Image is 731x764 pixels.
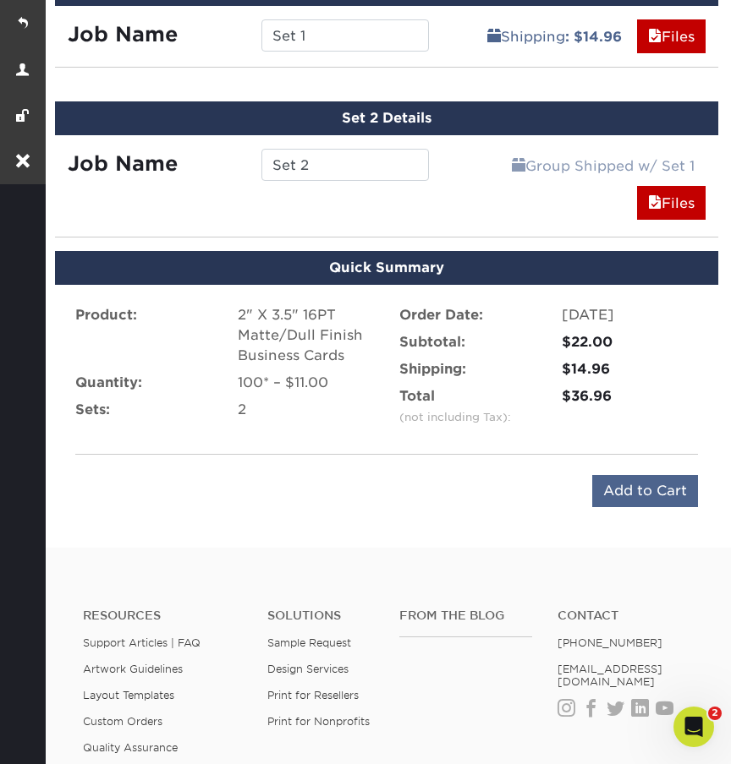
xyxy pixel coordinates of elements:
[399,608,532,623] h4: From the Blog
[267,689,359,701] a: Print for Resellers
[267,715,370,728] a: Print for Nonprofits
[83,663,183,675] a: Artwork Guidelines
[562,332,699,352] div: $22.00
[261,19,430,52] input: Enter a job name
[83,636,201,649] a: Support Articles | FAQ
[562,359,699,379] div: $14.96
[267,636,351,649] a: Sample Request
[83,741,178,754] a: Quality Assurance
[558,608,690,623] a: Contact
[55,101,718,135] div: Set 2 Details
[558,636,662,649] a: [PHONE_NUMBER]
[399,305,483,325] label: Order Date:
[476,19,633,53] a: Shipping: $14.96
[83,715,162,728] a: Custom Orders
[592,475,698,507] input: Add to Cart
[399,386,511,427] label: Total
[75,305,137,325] label: Product:
[68,22,178,46] strong: Job Name
[238,373,375,393] div: 100* – $11.00
[75,373,142,393] label: Quantity:
[562,305,699,325] div: [DATE]
[75,400,110,420] label: Sets:
[267,608,374,623] h4: Solutions
[399,411,511,423] small: (not including Tax):
[708,707,722,720] span: 2
[501,149,706,183] a: Group Shipped w/ Set 1
[83,689,174,701] a: Layout Templates
[399,359,466,379] label: Shipping:
[267,663,349,675] a: Design Services
[399,332,465,352] label: Subtotal:
[673,707,714,747] iframe: Intercom live chat
[637,19,706,53] a: Files
[648,195,662,211] span: files
[565,29,622,45] b: : $14.96
[55,251,718,285] div: Quick Summary
[83,608,242,623] h4: Resources
[648,29,662,45] span: files
[512,158,525,174] span: shipping
[487,29,501,45] span: shipping
[238,400,375,420] div: 2
[558,663,662,688] a: [EMAIL_ADDRESS][DOMAIN_NAME]
[261,149,430,181] input: Enter a job name
[238,305,375,366] div: 2" X 3.5" 16PT Matte/Dull Finish Business Cards
[637,186,706,220] a: Files
[562,386,699,407] div: $36.96
[68,151,178,176] strong: Job Name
